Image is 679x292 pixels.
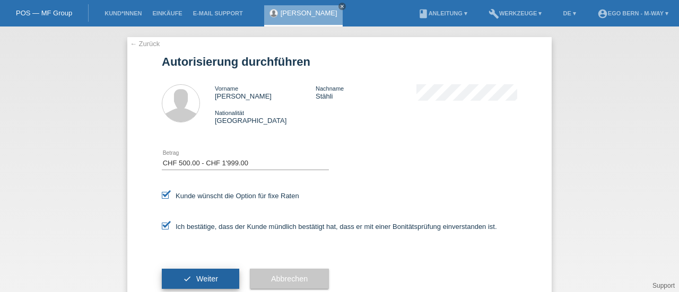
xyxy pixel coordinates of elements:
a: DE ▾ [558,10,581,16]
span: Nationalität [215,110,244,116]
a: account_circleEGO Bern - m-way ▾ [592,10,674,16]
a: Kund*innen [99,10,147,16]
a: buildWerkzeuge ▾ [483,10,547,16]
a: Einkäufe [147,10,187,16]
i: build [489,8,499,19]
i: check [183,275,191,283]
label: Ich bestätige, dass der Kunde mündlich bestätigt hat, dass er mit einer Bonitätsprüfung einversta... [162,223,497,231]
a: Support [652,282,675,289]
a: E-Mail Support [188,10,248,16]
div: Stähli [316,84,416,100]
span: Nachname [316,85,344,92]
span: Vorname [215,85,238,92]
button: Abbrechen [250,269,329,289]
a: ← Zurück [130,40,160,48]
span: Weiter [196,275,218,283]
a: bookAnleitung ▾ [413,10,473,16]
h1: Autorisierung durchführen [162,55,517,68]
a: close [338,3,346,10]
div: [GEOGRAPHIC_DATA] [215,109,316,125]
div: [PERSON_NAME] [215,84,316,100]
a: POS — MF Group [16,9,72,17]
i: book [418,8,429,19]
label: Kunde wünscht die Option für fixe Raten [162,192,299,200]
span: Abbrechen [271,275,308,283]
a: [PERSON_NAME] [281,9,337,17]
button: check Weiter [162,269,239,289]
i: close [339,4,345,9]
i: account_circle [597,8,608,19]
